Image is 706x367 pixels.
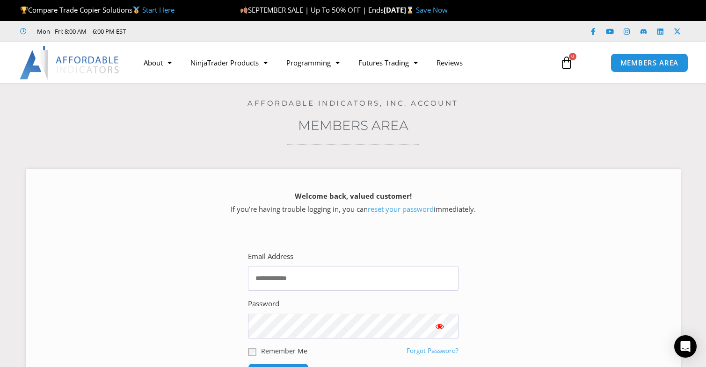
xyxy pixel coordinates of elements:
a: Reviews [427,52,472,73]
a: Start Here [142,5,175,14]
img: 🥇 [133,7,140,14]
a: Members Area [298,117,408,133]
a: About [134,52,181,73]
span: Compare Trade Copier Solutions [20,5,175,14]
a: Programming [277,52,349,73]
a: 0 [546,49,587,76]
a: Affordable Indicators, Inc. Account [247,99,459,108]
div: Open Intercom Messenger [674,335,697,358]
button: Show password [421,314,459,338]
label: Password [248,297,279,310]
img: LogoAI | Affordable Indicators – NinjaTrader [20,46,120,79]
label: Remember Me [261,346,307,356]
nav: Menu [134,52,551,73]
span: SEPTEMBER SALE | Up To 50% OFF | Ends [240,5,384,14]
a: Futures Trading [349,52,427,73]
strong: [DATE] [384,5,416,14]
span: MEMBERS AREA [620,59,679,66]
a: reset your password [368,204,434,214]
span: 0 [569,53,576,60]
p: If you’re having trouble logging in, you can immediately. [42,190,664,216]
iframe: Customer reviews powered by Trustpilot [139,27,279,36]
span: Mon - Fri: 8:00 AM – 6:00 PM EST [35,26,126,37]
img: ⌛ [407,7,414,14]
label: Email Address [248,250,293,263]
strong: Welcome back, valued customer! [295,191,412,201]
a: NinjaTrader Products [181,52,277,73]
a: Forgot Password? [407,346,459,355]
img: 🍂 [240,7,247,14]
a: Save Now [416,5,448,14]
img: 🏆 [21,7,28,14]
a: MEMBERS AREA [611,53,689,72]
